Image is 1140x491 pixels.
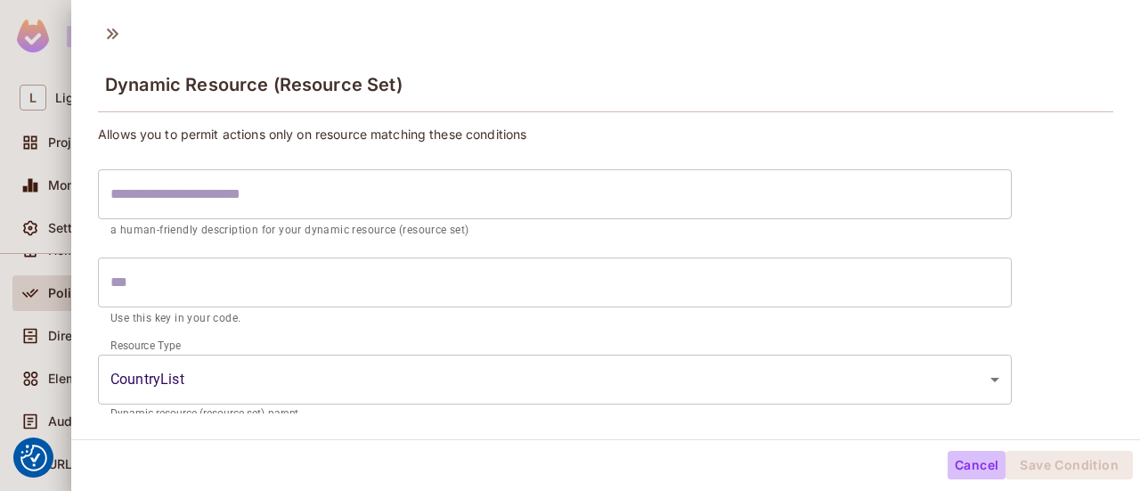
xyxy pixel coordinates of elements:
[1006,451,1133,479] button: Save Condition
[110,222,999,240] p: a human-friendly description for your dynamic resource (resource set)
[20,445,47,471] button: Consent Preferences
[98,126,1113,143] p: Allows you to permit actions only on resource matching these conditions
[110,405,298,421] label: Dynamic resource (resource set) parent
[105,74,403,95] span: Dynamic Resource (Resource Set)
[110,338,181,353] label: Resource Type
[110,310,999,328] p: Use this key in your code.
[20,445,47,471] img: Revisit consent button
[948,451,1006,479] button: Cancel
[98,355,1012,405] div: Without label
